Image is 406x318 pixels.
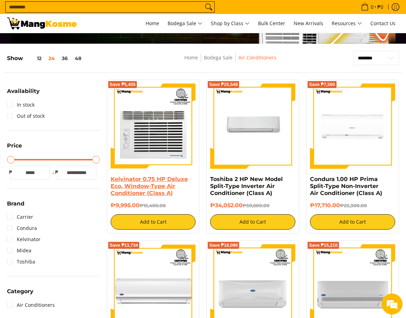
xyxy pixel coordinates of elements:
span: ₱ [53,169,60,176]
a: Condura 1.00 HP Prima Split-Type Non-Inverter Air Conditioner (Class A) [310,176,382,196]
button: Add to Cart [310,214,395,230]
span: Category [7,289,33,294]
summary: Open [7,88,39,99]
a: Bodega Sale [164,14,206,33]
span: 0 [370,5,375,9]
span: Save ₱25,548 [209,82,238,87]
button: Search [203,2,214,12]
a: Shop by Class [207,14,253,33]
span: Resources [332,19,362,28]
span: Save ₱7,590 [309,82,335,87]
a: Resources [328,14,366,33]
a: Bulk Center [254,14,289,33]
span: Bodega Sale [168,19,202,28]
a: Toshiba 2 HP New Model Split-Type Inverter Air Conditioner (Class A) [210,176,283,196]
img: Kelvinator 0.75 HP Deluxe Eco, Window-Type Air Conditioner (Class A) [111,84,196,169]
a: Kelvinator 0.75 HP Deluxe Eco, Window-Type Air Conditioner (Class A) [111,176,188,196]
span: Save ₱13,734 [110,243,138,247]
span: Price [7,143,22,149]
span: Save ₱15,210 [309,243,338,247]
img: Toshiba 2 HP New Model Split-Type Inverter Air Conditioner (Class A) [210,84,295,169]
span: Bulk Center [258,20,285,27]
nav: Main Menu [84,14,399,33]
span: • [359,3,385,11]
span: Save ₱5,405 [110,82,136,87]
span: Availability [7,88,39,94]
del: ₱59,600.00 [243,203,270,208]
span: Home [146,20,159,27]
button: 48 [71,56,85,61]
nav: Breadcrumbs [140,53,321,69]
summary: Open [7,201,24,212]
span: Shop by Class [211,19,250,28]
a: Home [142,14,163,33]
img: Bodega Sale Aircon l Mang Kosme: Home Appliances Warehouse Sale [7,17,77,29]
a: Condura [7,223,37,234]
a: Kelvinator [7,234,40,245]
summary: Open [7,289,33,299]
a: Air Conditioners [7,299,55,311]
a: Contact Us [367,14,399,33]
del: ₱15,400.00 [140,203,166,208]
a: Midea [7,245,31,256]
a: Carrier [7,211,33,223]
a: Air Conditioners [238,54,276,61]
span: Contact Us [370,20,396,27]
summary: Open [7,143,22,154]
button: 24 [45,56,58,61]
a: Toshiba [7,256,35,267]
a: Home [184,54,198,61]
button: Add to Cart [111,214,196,230]
span: Save ₱18,090 [209,243,238,247]
span: New Arrivals [294,20,323,27]
a: In stock [7,99,35,110]
button: Add to Cart [210,214,295,230]
span: Brand [7,201,24,207]
h5: Show [7,55,85,62]
a: New Arrivals [290,14,327,33]
a: Out of stock [7,110,45,122]
button: 12 [23,56,45,61]
img: Condura 1.00 HP Prima Split-Type Non-Inverter Air Conditioner (Class A) [310,84,395,169]
a: Bodega Sale [204,54,232,61]
h6: ₱34,052.00 [210,202,295,209]
del: ₱25,300.00 [340,203,367,208]
button: 36 [58,56,71,61]
h6: ₱17,710.00 [310,202,395,209]
span: ₱0 [376,5,384,9]
h6: ₱9,995.00 [111,202,196,209]
span: ₱ [7,169,14,176]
